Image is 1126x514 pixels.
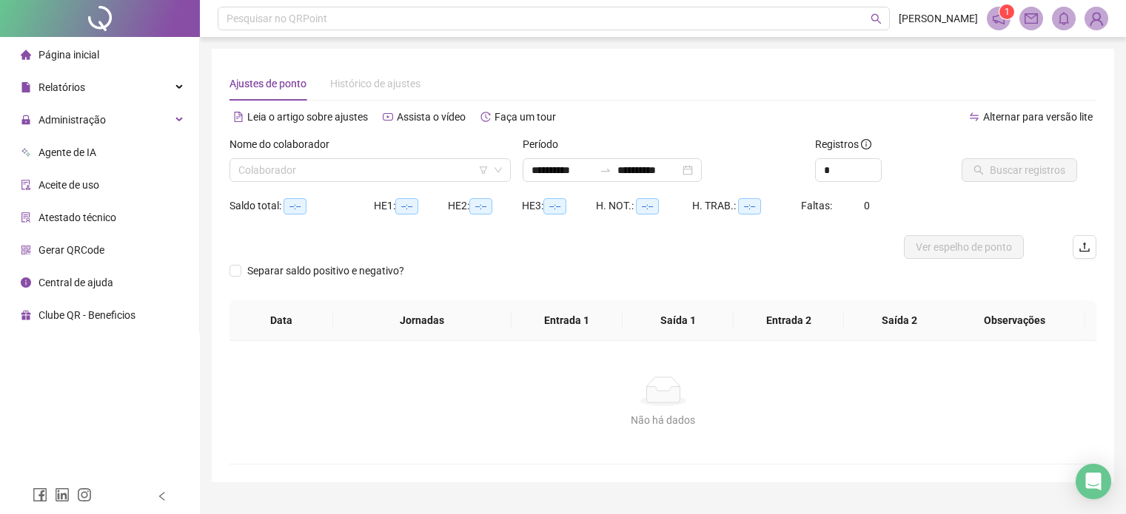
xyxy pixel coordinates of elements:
[1076,464,1111,499] div: Open Intercom Messenger
[395,198,418,214] span: --:--
[523,136,568,152] label: Período
[864,200,870,212] span: 0
[522,197,596,214] div: HE 3:
[904,235,1024,259] button: Ver espelho de ponto
[1057,12,1070,25] span: bell
[21,212,31,223] span: solution
[330,78,420,89] span: Histórico de ajustes
[21,82,31,92] span: file
[157,491,167,501] span: left
[469,198,492,214] span: --:--
[962,158,1077,182] button: Buscar registros
[512,300,623,341] th: Entrada 1
[623,300,734,341] th: Saída 1
[38,244,104,256] span: Gerar QRCode
[861,139,871,149] span: info-circle
[1025,12,1038,25] span: mail
[992,12,1005,25] span: notification
[815,136,871,152] span: Registros
[38,212,116,223] span: Atestado técnico
[1085,7,1107,30] img: 77048
[397,111,466,123] span: Assista o vídeo
[600,164,611,176] span: swap-right
[77,487,92,502] span: instagram
[21,245,31,255] span: qrcode
[374,197,448,214] div: HE 1:
[229,136,339,152] label: Nome do colaborador
[229,78,306,89] span: Ajustes de ponto
[241,263,410,279] span: Separar saldo positivo e negativo?
[983,111,1093,123] span: Alternar para versão lite
[21,50,31,60] span: home
[21,310,31,320] span: gift
[38,49,99,61] span: Página inicial
[495,111,556,123] span: Faça um tour
[21,277,31,288] span: info-circle
[969,112,979,122] span: swap
[33,487,47,502] span: facebook
[479,166,488,175] span: filter
[692,197,800,214] div: H. TRAB.:
[21,115,31,125] span: lock
[543,198,566,214] span: --:--
[333,300,512,341] th: Jornadas
[738,198,761,214] span: --:--
[233,112,244,122] span: file-text
[945,300,1086,341] th: Observações
[448,197,522,214] div: HE 2:
[284,198,306,214] span: --:--
[899,10,978,27] span: [PERSON_NAME]
[38,277,113,288] span: Central de ajuda
[55,487,70,502] span: linkedin
[844,300,955,341] th: Saída 2
[229,300,333,341] th: Data
[600,164,611,176] span: to
[734,300,845,341] th: Entrada 2
[494,166,503,175] span: down
[1079,241,1090,253] span: upload
[21,180,31,190] span: audit
[247,412,1079,428] div: Não há dados
[480,112,491,122] span: history
[38,309,135,321] span: Clube QR - Beneficios
[636,198,659,214] span: --:--
[383,112,393,122] span: youtube
[229,197,374,214] div: Saldo total:
[871,13,882,24] span: search
[38,146,96,158] span: Agente de IA
[801,200,834,212] span: Faltas:
[38,179,99,191] span: Aceite de uso
[247,111,368,123] span: Leia o artigo sobre ajustes
[1005,7,1010,17] span: 1
[999,4,1014,19] sup: 1
[38,81,85,93] span: Relatórios
[38,114,106,126] span: Administração
[956,312,1074,328] span: Observações
[596,197,692,214] div: H. NOT.:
